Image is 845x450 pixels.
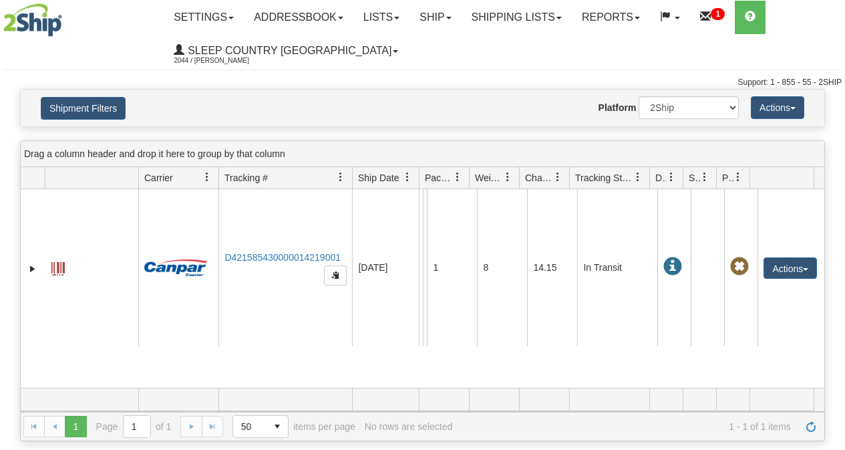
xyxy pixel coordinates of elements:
[164,34,408,68] a: Sleep Country [GEOGRAPHIC_DATA] 2044 / [PERSON_NAME]
[353,1,409,34] a: Lists
[324,265,347,286] button: Copy to clipboard
[196,166,218,189] a: Carrier filter column settings
[244,1,353,34] a: Addressbook
[800,416,822,437] a: Refresh
[462,421,791,432] span: 1 - 1 of 1 items
[446,166,469,189] a: Packages filter column settings
[730,257,749,276] span: Pickup Not Assigned
[164,1,244,34] a: Settings
[475,171,503,185] span: Weight
[329,166,352,189] a: Tracking # filter column settings
[419,189,423,346] td: Sleep Country [GEOGRAPHIC_DATA] Shipping department [GEOGRAPHIC_DATA] [GEOGRAPHIC_DATA] [GEOGRAPH...
[21,141,824,167] div: grid grouping header
[627,166,649,189] a: Tracking Status filter column settings
[41,97,126,120] button: Shipment Filters
[174,54,274,68] span: 2044 / [PERSON_NAME]
[144,171,173,185] span: Carrier
[764,257,817,279] button: Actions
[722,171,733,185] span: Pickup Status
[572,1,650,34] a: Reports
[267,416,288,437] span: select
[546,166,569,189] a: Charge filter column settings
[26,262,39,275] a: Expand
[727,166,749,189] a: Pickup Status filter column settings
[427,189,477,346] td: 1
[232,415,355,438] span: items per page
[575,171,633,185] span: Tracking Status
[751,96,804,119] button: Actions
[693,166,716,189] a: Shipment Issues filter column settings
[224,171,268,185] span: Tracking #
[3,3,62,37] img: logo2044.jpg
[477,189,527,346] td: 8
[711,8,725,20] sup: 1
[423,189,427,346] td: [PERSON_NAME] [PERSON_NAME] CA BC [GEOGRAPHIC_DATA] V7L 0E6
[96,415,172,438] span: Page of 1
[409,1,461,34] a: Ship
[184,45,391,56] span: Sleep Country [GEOGRAPHIC_DATA]
[663,257,682,276] span: In Transit
[144,259,207,276] img: 14 - Canpar
[365,421,453,432] div: No rows are selected
[525,171,553,185] span: Charge
[224,252,341,263] a: D421585430000014219001
[655,171,667,185] span: Delivery Status
[496,166,519,189] a: Weight filter column settings
[599,101,637,114] label: Platform
[65,416,86,437] span: Page 1
[124,416,150,437] input: Page 1
[241,420,259,433] span: 50
[690,1,735,34] a: 1
[352,189,419,346] td: [DATE]
[689,171,700,185] span: Shipment Issues
[51,256,65,277] a: Label
[3,77,842,88] div: Support: 1 - 855 - 55 - 2SHIP
[577,189,657,346] td: In Transit
[396,166,419,189] a: Ship Date filter column settings
[358,171,399,185] span: Ship Date
[462,1,572,34] a: Shipping lists
[425,171,453,185] span: Packages
[527,189,577,346] td: 14.15
[232,415,289,438] span: Page sizes drop down
[660,166,683,189] a: Delivery Status filter column settings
